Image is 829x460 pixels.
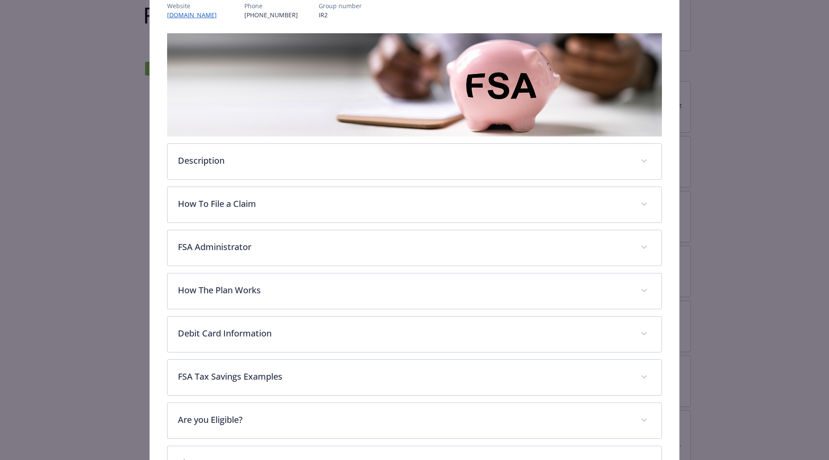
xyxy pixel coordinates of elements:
a: [DOMAIN_NAME] [167,11,224,19]
div: How The Plan Works [168,273,662,309]
p: Are you Eligible? [178,413,631,426]
p: Debit Card Information [178,327,631,340]
p: FSA Administrator [178,241,631,254]
div: FSA Tax Savings Examples [168,360,662,395]
div: Debit Card Information [168,317,662,352]
p: FSA Tax Savings Examples [178,370,631,383]
p: [PHONE_NUMBER] [244,10,298,19]
p: How The Plan Works [178,284,631,297]
div: FSA Administrator [168,230,662,266]
p: Group number [319,1,362,10]
p: Phone [244,1,298,10]
div: Description [168,144,662,179]
div: Are you Eligible? [168,403,662,438]
p: Description [178,154,631,167]
p: How To File a Claim [178,197,631,210]
p: IR2 [319,10,362,19]
div: How To File a Claim [168,187,662,222]
p: Website [167,1,224,10]
img: banner [167,33,662,136]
